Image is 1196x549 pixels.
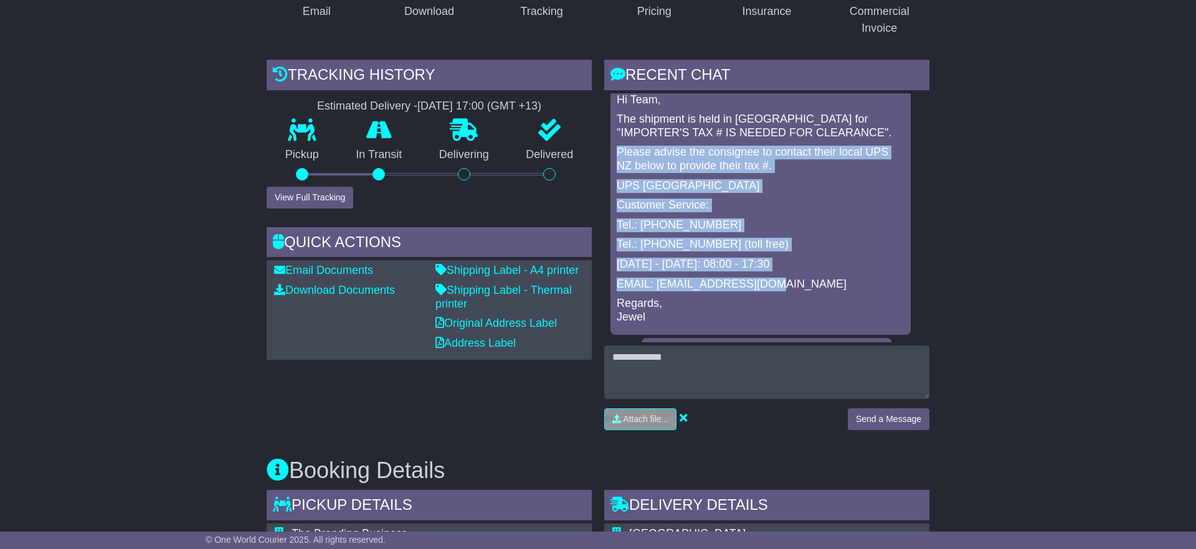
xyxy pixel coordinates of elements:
span: © One World Courier 2025. All rights reserved. [206,535,386,545]
div: Estimated Delivery - [267,100,592,113]
p: EMAIL: [EMAIL_ADDRESS][DOMAIN_NAME] [617,278,904,291]
p: Customer Service: [617,199,904,212]
button: View Full Tracking [267,187,353,209]
div: Email [303,3,331,20]
span: [GEOGRAPHIC_DATA] [629,527,746,540]
div: Pickup Details [267,490,592,523]
a: Address Label [435,337,516,349]
div: Pricing [637,3,672,20]
div: [DATE] 17:00 (GMT +13) [417,100,541,113]
a: Email Documents [274,264,373,276]
p: [DATE] - [DATE]: 08:00 - 17:30 [617,258,904,271]
div: Delivery Details [604,490,929,523]
p: Delivering [420,148,508,162]
p: Regards, Jewel [617,297,904,324]
div: RECENT CHAT [604,60,929,93]
div: Download [404,3,454,20]
a: Shipping Label - Thermal printer [435,284,572,310]
div: Quick Actions [267,227,592,261]
a: Original Address Label [435,317,557,329]
div: Tracking [521,3,563,20]
div: Commercial Invoice [837,3,921,37]
p: Tel.: [PHONE_NUMBER] (toll free) [617,238,904,251]
p: Hi Team, [617,93,904,107]
span: The Branding Business [292,527,407,540]
div: Tracking history [267,60,592,93]
p: In Transit [338,148,421,162]
a: Shipping Label - A4 printer [435,264,579,276]
div: Insurance [742,3,791,20]
p: The shipment is held in [GEOGRAPHIC_DATA] for "IMPORTER'S TAX # IS NEEDED FOR CLEARANCE". [617,113,904,139]
p: Tel.: [PHONE_NUMBER] [617,218,904,232]
p: Pickup [267,148,338,162]
a: Download Documents [274,284,395,296]
p: UPS [GEOGRAPHIC_DATA] [617,179,904,193]
p: Delivered [508,148,592,162]
h3: Booking Details [267,458,929,483]
p: Please advise the consignee to contact their local UPS NZ below to provide their tax #. [617,146,904,172]
button: Send a Message [848,408,929,430]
